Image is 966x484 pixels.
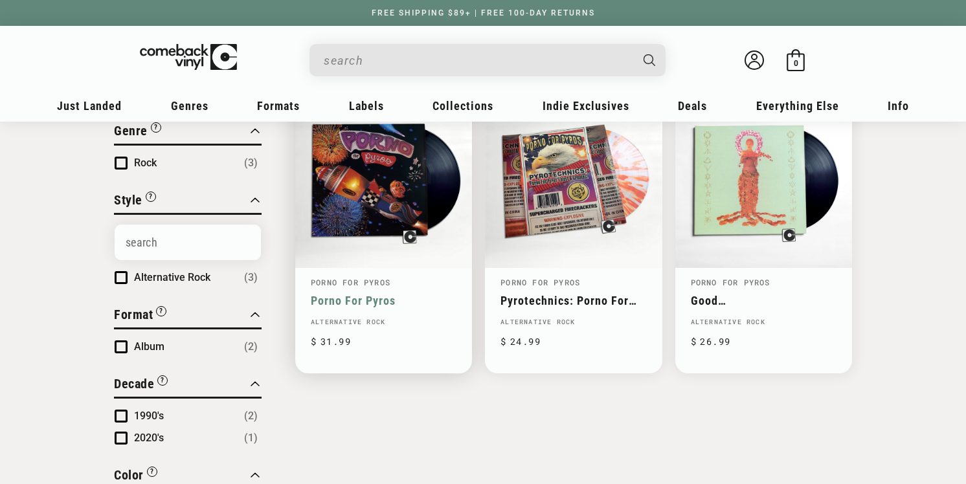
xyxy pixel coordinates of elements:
input: Search Options [115,225,261,260]
span: Deals [678,99,707,113]
button: Filter by Decade [114,374,168,397]
input: When autocomplete results are available use up and down arrows to review and enter to select [324,47,631,74]
a: Pyrotechnics: Porno For Pyros' Latest & Greatest [500,294,646,307]
a: Porno For Pyros [311,294,456,307]
span: Decade [114,376,154,391]
span: Album [134,340,164,353]
span: Number of products: (1) [244,430,258,446]
span: Number of products: (3) [244,270,258,285]
a: Porno For Pyros [691,277,770,287]
a: Porno For Pyros [500,277,580,287]
span: Number of products: (2) [244,408,258,424]
span: Labels [349,99,384,113]
span: Number of products: (2) [244,339,258,355]
span: 2020's [134,432,164,444]
span: 0 [794,58,798,68]
span: Alternative Rock [134,271,210,283]
span: Genre [114,123,148,138]
div: Search [309,44,666,76]
button: Filter by Style [114,190,156,213]
button: Filter by Genre [114,121,161,144]
span: 1990's [134,410,164,422]
span: Rock [134,157,157,169]
span: Everything Else [756,99,839,113]
span: Number of products: (3) [244,155,258,171]
button: Filter by Format [114,305,166,327]
span: Genres [171,99,208,113]
a: Good [DEMOGRAPHIC_DATA]'s Urge [691,294,837,307]
span: Just Landed [57,99,122,113]
span: Style [114,192,142,208]
span: Indie Exclusives [543,99,629,113]
span: Formats [257,99,300,113]
span: Color [114,467,144,483]
span: Info [888,99,909,113]
button: Search [633,44,668,76]
a: Porno For Pyros [311,277,390,287]
span: Format [114,307,153,322]
a: FREE SHIPPING $89+ | FREE 100-DAY RETURNS [359,8,608,17]
span: Collections [432,99,493,113]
